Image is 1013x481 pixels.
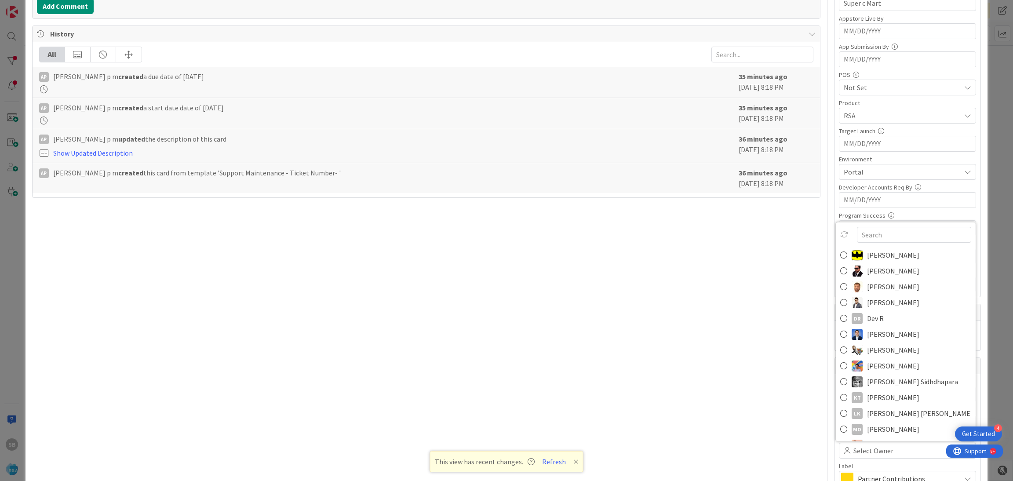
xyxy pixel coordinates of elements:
[867,391,919,404] span: [PERSON_NAME]
[844,82,961,93] span: Not Set
[118,72,143,81] b: created
[867,375,958,388] span: [PERSON_NAME] Sidhdhapara
[836,326,976,342] a: DP[PERSON_NAME]
[852,423,863,434] div: MO
[867,407,971,420] span: [PERSON_NAME] [PERSON_NAME]
[844,110,961,121] span: RSA
[839,184,976,190] div: Developer Accounts Req By
[857,227,971,243] input: Search
[839,212,976,219] div: Program Success
[739,168,813,189] div: [DATE] 8:18 PM
[839,15,976,22] div: Appstore Live By
[39,72,49,82] div: Ap
[867,438,919,452] span: [PERSON_NAME]
[836,358,976,374] a: JK[PERSON_NAME]
[955,426,1002,441] div: Open Get Started checklist, remaining modules: 4
[739,72,787,81] b: 35 minutes ago
[739,134,813,158] div: [DATE] 8:18 PM
[118,168,143,177] b: created
[836,342,976,358] a: ES[PERSON_NAME]
[852,344,863,355] img: ES
[739,103,787,112] b: 35 minutes ago
[40,47,65,62] div: All
[852,408,863,419] div: Lk
[844,136,971,151] input: MM/DD/YYYY
[994,424,1002,432] div: 4
[844,52,971,67] input: MM/DD/YYYY
[53,134,226,144] span: [PERSON_NAME] p m the description of this card
[836,263,976,279] a: AC[PERSON_NAME]
[711,47,813,62] input: Search...
[739,135,787,143] b: 36 minutes ago
[836,295,976,310] a: BR[PERSON_NAME]
[39,135,49,144] div: Ap
[867,359,919,372] span: [PERSON_NAME]
[18,1,40,12] span: Support
[839,156,976,162] div: Environment
[53,149,133,157] a: Show Updated Description
[836,279,976,295] a: AS[PERSON_NAME]
[852,297,863,308] img: BR
[867,264,919,277] span: [PERSON_NAME]
[118,135,145,143] b: updated
[539,456,569,467] button: Refresh
[839,44,976,50] div: App Submission By
[739,168,787,177] b: 36 minutes ago
[844,193,971,208] input: MM/DD/YYYY
[844,167,961,177] span: Portal
[839,463,853,469] span: Label
[852,439,863,450] img: RS
[44,4,49,11] div: 9+
[836,437,976,453] a: RS[PERSON_NAME]
[39,168,49,178] div: Ap
[839,128,976,134] div: Target Launch
[53,102,224,113] span: [PERSON_NAME] p m a start date date of [DATE]
[852,265,863,276] img: AC
[836,310,976,326] a: DRDev R
[962,430,995,438] div: Get Started
[836,390,976,405] a: KT[PERSON_NAME]
[852,328,863,339] img: DP
[39,103,49,113] div: Ap
[867,280,919,293] span: [PERSON_NAME]
[118,103,143,112] b: created
[53,168,341,178] span: [PERSON_NAME] p m this card from template 'Support Maintenance - Ticket Number- '
[836,247,976,263] a: AC[PERSON_NAME]
[435,456,535,467] span: This view has recent changes.
[852,360,863,371] img: JK
[867,296,919,309] span: [PERSON_NAME]
[867,343,919,357] span: [PERSON_NAME]
[867,248,919,262] span: [PERSON_NAME]
[853,445,893,456] span: Select Owner
[852,313,863,324] div: DR
[50,29,805,39] span: History
[836,374,976,390] a: KS[PERSON_NAME] Sidhdhapara
[852,281,863,292] img: AS
[852,392,863,403] div: KT
[839,100,976,106] div: Product
[739,71,813,93] div: [DATE] 8:18 PM
[852,376,863,387] img: KS
[867,423,919,436] span: [PERSON_NAME]
[739,102,813,124] div: [DATE] 8:18 PM
[867,312,884,325] span: Dev R
[53,71,204,82] span: [PERSON_NAME] p m a due date of [DATE]
[867,328,919,341] span: [PERSON_NAME]
[852,249,863,260] img: AC
[836,405,976,421] a: Lk[PERSON_NAME] [PERSON_NAME]
[844,24,971,39] input: MM/DD/YYYY
[836,421,976,437] a: MO[PERSON_NAME]
[839,72,976,78] div: POS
